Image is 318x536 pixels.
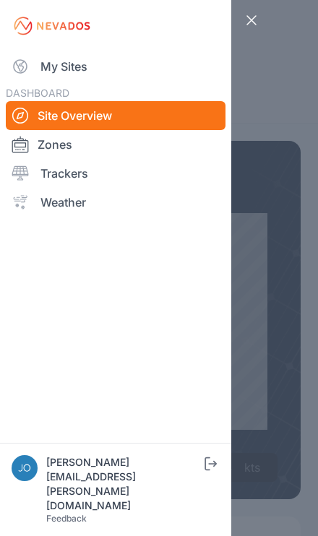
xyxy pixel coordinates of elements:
a: Trackers [6,159,225,188]
a: My Sites [6,52,225,81]
img: joe.mikula@nevados.solar [12,455,38,481]
a: Zones [6,130,225,159]
a: Weather [6,188,225,217]
a: Feedback [46,513,87,524]
span: DASHBOARD [6,87,69,99]
img: Nevados [12,14,93,38]
a: Site Overview [6,101,225,130]
div: [PERSON_NAME][EMAIL_ADDRESS][PERSON_NAME][DOMAIN_NAME] [46,455,202,513]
